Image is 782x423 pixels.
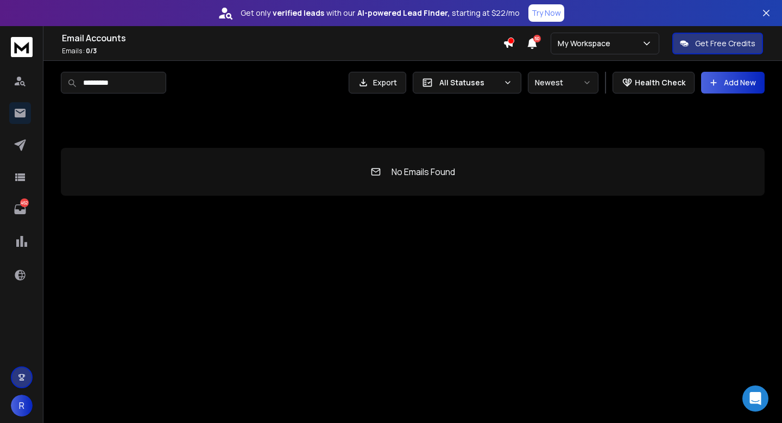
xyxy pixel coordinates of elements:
p: No Emails Found [392,165,455,178]
p: Get Free Credits [695,38,755,49]
p: Emails : [62,47,503,55]
button: Newest [528,72,598,94]
a: 462 [9,198,31,220]
button: Add New [701,72,765,94]
button: Try Now [528,4,564,22]
p: 462 [20,198,29,207]
strong: verified leads [273,8,324,18]
button: Export [349,72,406,94]
button: R [11,395,33,416]
p: Health Check [635,77,685,88]
p: Get only with our starting at $22/mo [241,8,520,18]
strong: AI-powered Lead Finder, [357,8,450,18]
p: Try Now [532,8,561,18]
span: 0 / 3 [86,46,97,55]
p: My Workspace [558,38,615,49]
button: Health Check [613,72,695,94]
p: All Statuses [439,77,499,88]
h1: Email Accounts [62,32,503,45]
img: logo [11,37,33,57]
span: 50 [533,35,541,42]
button: Get Free Credits [672,33,763,54]
div: Open Intercom Messenger [742,385,768,412]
